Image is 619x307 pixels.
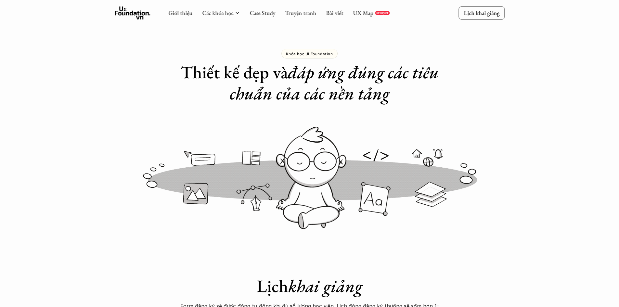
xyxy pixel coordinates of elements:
p: Khóa học UI Foundation [286,51,333,56]
h1: Lịch [180,275,440,297]
p: REPORT [376,11,388,15]
h1: Thiết kế đẹp và [180,62,440,104]
a: UX Map [353,9,373,17]
a: Truyện tranh [285,9,316,17]
a: Bài viết [326,9,343,17]
em: đáp ứng đúng các tiêu chuẩn của các nền tảng [230,61,443,105]
a: REPORT [375,11,390,15]
em: khai giảng [288,275,362,297]
a: Case Study [250,9,275,17]
a: Lịch khai giảng [458,6,505,19]
a: Các khóa học [202,9,233,17]
p: Lịch khai giảng [464,9,499,17]
a: Giới thiệu [168,9,192,17]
